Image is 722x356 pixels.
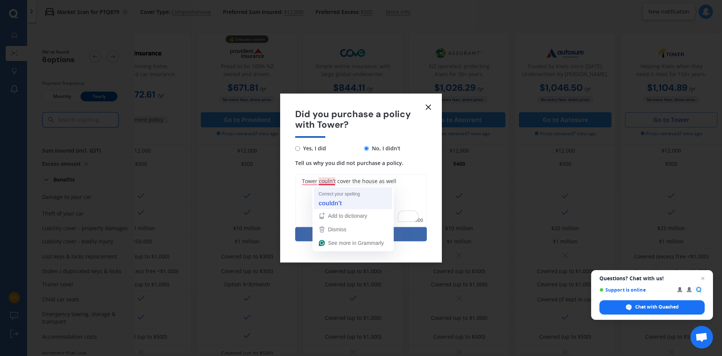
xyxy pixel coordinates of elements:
[300,144,326,153] span: Yes, I did
[295,146,300,151] input: Yes, I did
[364,146,369,151] input: No, I didn't
[599,275,705,281] span: Questions? Chat with us!
[295,227,427,241] button: Submit
[635,304,679,310] span: Chat with Quashed
[599,287,672,293] span: Support is online
[369,144,400,153] span: No, I didn't
[295,159,403,167] span: Tell us why you did not purchase a policy.
[690,326,713,348] div: Open chat
[599,300,705,315] div: Chat with Quashed
[295,174,427,227] textarea: To enrich screen reader interactions, please activate Accessibility in Grammarly extension settings
[295,108,427,130] span: Did you purchase a policy with Tower?
[698,274,707,283] span: Close chat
